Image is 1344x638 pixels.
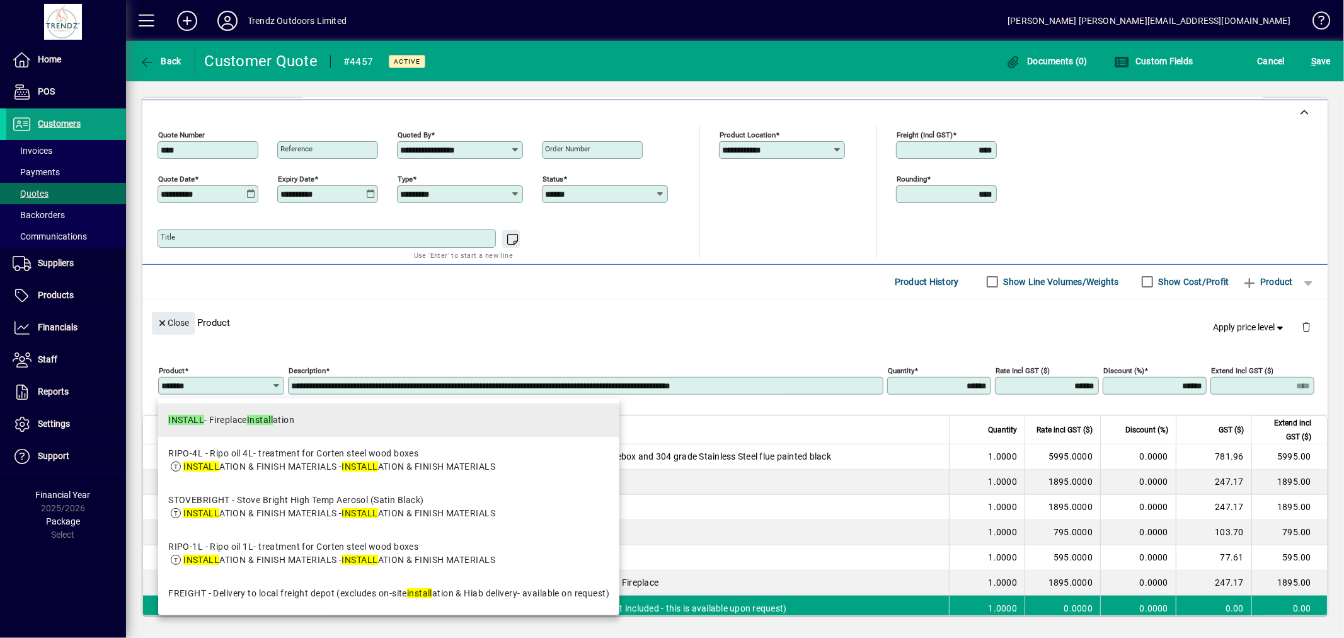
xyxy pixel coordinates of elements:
[158,484,619,530] mat-option: STOVEBRIGHT - Stove Bright High Temp Aerosol (Satin Black)
[158,437,619,484] mat-option: RIPO-4L - Ripo oil 4L- treatment for Corten steel wood boxes
[1251,444,1327,470] td: 5995.00
[1251,470,1327,495] td: 1895.00
[6,76,126,108] a: POS
[207,9,248,32] button: Profile
[888,366,914,374] mat-label: Quantity
[6,409,126,440] a: Settings
[342,461,378,472] em: INSTALL
[1100,520,1176,545] td: 0.0000
[6,161,126,183] a: Payments
[996,366,1050,374] mat-label: Rate incl GST ($)
[205,51,318,71] div: Customer Quote
[1156,275,1229,288] label: Show Cost/Profit
[38,86,55,96] span: POS
[1111,50,1197,72] button: Custom Fields
[1260,416,1311,444] span: Extend incl GST ($)
[183,461,219,472] em: INSTALL
[394,57,420,66] span: Active
[248,11,347,31] div: Trendz Outdoors Limited
[1103,366,1144,374] mat-label: Discount (%)
[161,233,175,241] mat-label: Title
[1100,545,1176,571] td: 0.0000
[988,423,1017,437] span: Quantity
[1176,470,1251,495] td: 247.17
[149,316,198,328] app-page-header-button: Close
[1311,51,1331,71] span: ave
[158,530,619,577] mat-option: RIPO-1L - Ripo oil 1L- treatment for Corten steel wood boxes
[6,344,126,376] a: Staff
[1176,571,1251,596] td: 247.17
[989,450,1018,463] span: 1.0000
[168,415,204,425] em: INSTALL
[1100,571,1176,596] td: 0.0000
[1251,545,1327,571] td: 595.00
[1033,526,1093,538] div: 795.0000
[183,508,219,518] em: INSTALL
[152,312,195,335] button: Close
[6,183,126,204] a: Quotes
[38,290,74,300] span: Products
[1033,551,1093,564] div: 595.0000
[1255,50,1289,72] button: Cancel
[183,461,495,472] span: ATION & FINISH MATERIALS - ATION & FINISH MATERIALS
[1211,366,1273,374] mat-label: Extend incl GST ($)
[1219,423,1244,437] span: GST ($)
[1291,312,1321,342] button: Delete
[1308,50,1334,72] button: Save
[1176,520,1251,545] td: 103.70
[1303,3,1328,43] a: Knowledge Base
[1008,11,1290,31] div: [PERSON_NAME] [PERSON_NAME][EMAIL_ADDRESS][DOMAIN_NAME]
[6,312,126,344] a: Financials
[1100,596,1176,621] td: 0.0000
[13,231,87,241] span: Communications
[1100,470,1176,495] td: 0.0000
[989,501,1018,513] span: 1.0000
[1114,56,1193,66] span: Custom Fields
[895,272,959,292] span: Product History
[38,354,57,364] span: Staff
[1176,596,1251,621] td: 0.00
[1033,576,1093,589] div: 1895.0000
[1251,495,1327,520] td: 1895.00
[989,576,1018,589] span: 1.0000
[989,475,1018,488] span: 1.0000
[720,130,776,139] mat-label: Product location
[139,56,181,66] span: Back
[183,555,495,565] span: ATION & FINISH MATERIALS - ATION & FINISH MATERIALS
[38,386,69,397] span: Reports
[1033,602,1093,615] div: 0.0000
[142,299,1328,345] div: Product
[136,50,185,72] button: Back
[183,555,219,565] em: INSTALL
[1033,450,1093,463] div: 5995.0000
[545,144,590,153] mat-label: Order number
[6,140,126,161] a: Invoices
[183,508,495,518] span: ATION & FINISH MATERIALS - ATION & FINISH MATERIALS
[280,144,313,153] mat-label: Reference
[36,490,91,500] span: Financial Year
[13,146,52,156] span: Invoices
[1033,501,1093,513] div: 1895.0000
[247,415,273,425] em: Install
[6,441,126,472] a: Support
[890,270,964,293] button: Product History
[1258,51,1285,71] span: Cancel
[167,9,207,32] button: Add
[13,167,60,177] span: Payments
[1251,520,1327,545] td: 795.00
[168,447,495,460] div: RIPO-4L - Ripo oil 4L- treatment for Corten steel wood boxes
[1311,56,1316,66] span: S
[414,248,513,262] mat-hint: Use 'Enter' to start a new line
[1100,444,1176,470] td: 0.0000
[543,174,563,183] mat-label: Status
[407,588,432,598] em: install
[1100,495,1176,520] td: 0.0000
[38,119,81,129] span: Customers
[1176,495,1251,520] td: 247.17
[1002,50,1091,72] button: Documents (0)
[157,313,190,333] span: Close
[38,451,69,461] span: Support
[342,555,378,565] em: INSTALL
[1236,270,1299,293] button: Product
[168,414,294,427] div: - Fireplace ation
